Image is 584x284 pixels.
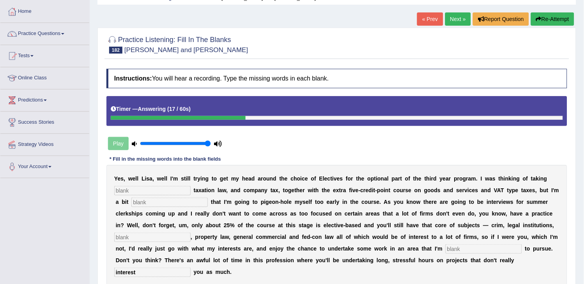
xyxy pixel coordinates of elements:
b: t [127,199,129,205]
b: o [460,175,463,182]
b: r [466,175,468,182]
b: n [202,175,205,182]
b: e [269,199,272,205]
b: i [372,187,373,193]
b: w [222,187,226,193]
b: r [449,175,451,182]
b: , [535,187,537,193]
b: w [485,175,490,182]
b: t [373,187,375,193]
b: i [504,175,505,182]
b: f [310,199,312,205]
b: y [440,175,443,182]
b: t [205,187,207,193]
b: e [515,187,519,193]
a: Home [0,1,89,20]
b: c [361,187,364,193]
b: t [507,187,509,193]
b: l [323,175,324,182]
b: p [255,187,258,193]
b: m [554,187,559,193]
b: e [306,199,309,205]
b: d [251,175,255,182]
b: s [457,187,460,193]
b: d [434,175,437,182]
b: r [341,187,343,193]
input: blank [131,198,208,207]
b: l [309,199,310,205]
b: o [284,199,287,205]
b: , [124,175,125,182]
b: o [377,175,381,182]
b: o [348,175,351,182]
b: . [476,175,478,182]
b: m [295,199,299,205]
b: ( [167,106,169,112]
b: s [147,175,150,182]
b: I [224,199,226,205]
b: t [374,175,376,182]
b: a [343,187,346,193]
b: e [361,175,365,182]
b: e [246,175,249,182]
b: , [278,187,280,193]
b: Answering [138,106,166,112]
b: e [300,187,303,193]
b: c [302,175,305,182]
b: d [488,187,491,193]
b: m [173,175,178,182]
b: E [319,175,323,182]
b: ' [553,187,554,193]
h4: You will hear a recording. Type the missing words in each blank. [106,69,567,88]
b: e [289,199,292,205]
b: l [218,187,219,193]
b: v [334,175,337,182]
b: c [469,187,472,193]
b: t [425,175,426,182]
b: y [198,175,201,182]
b: e [118,175,121,182]
small: [PERSON_NAME] and [PERSON_NAME] [124,46,248,54]
b: o [368,175,371,182]
button: Report Question [473,12,529,26]
b: t [271,187,273,193]
b: g [235,199,238,205]
b: e [529,187,533,193]
b: i [264,199,266,205]
b: s [492,175,496,182]
b: t [522,187,524,193]
b: e [418,175,421,182]
b: e [459,187,462,193]
div: * Fill in the missing words into the blank fields [106,155,224,163]
b: e [409,187,412,193]
b: l [165,175,166,182]
b: m [471,175,476,182]
b: o [380,187,384,193]
b: ' [172,175,173,182]
b: a [384,175,387,182]
input: blank [114,268,191,277]
b: V [494,187,497,193]
b: a [273,187,276,193]
b: c [327,175,331,182]
b: i [200,175,202,182]
b: e [324,175,327,182]
b: u [400,187,403,193]
b: h [281,199,284,205]
b: n [505,175,509,182]
b: h [296,187,300,193]
a: Your Account [0,156,89,175]
b: t [547,187,549,193]
button: Re-Attempt [531,12,574,26]
b: m [250,187,255,193]
a: Next » [445,12,471,26]
b: g [266,199,269,205]
b: a [490,175,493,182]
b: i [145,175,147,182]
b: h [324,187,327,193]
a: Tests [0,45,89,65]
b: t [211,199,213,205]
b: v [465,187,468,193]
b: t [339,187,341,193]
b: d [450,187,453,193]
